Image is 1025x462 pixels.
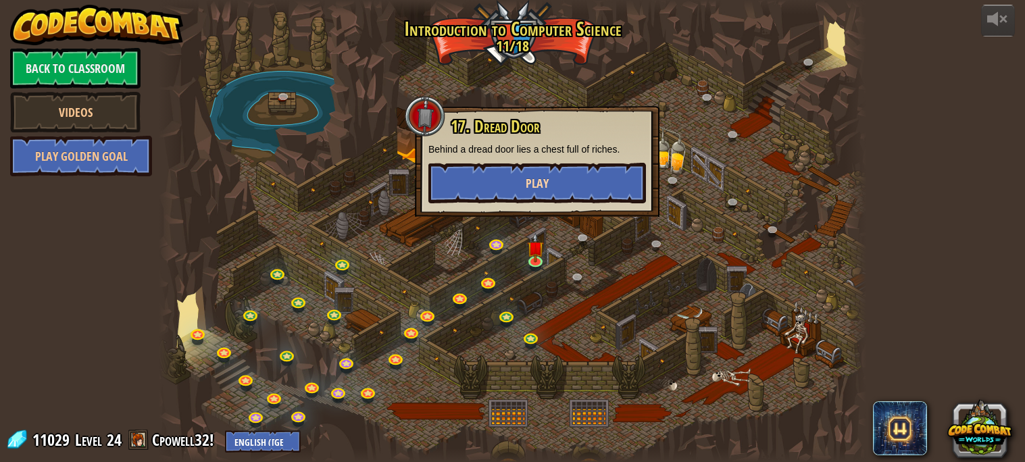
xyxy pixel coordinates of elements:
[152,429,218,451] a: Cpowell32!
[428,163,646,203] button: Play
[107,429,122,451] span: 24
[428,143,646,156] p: Behind a dread door lies a chest full of riches.
[10,136,152,176] a: Play Golden Goal
[526,175,549,192] span: Play
[451,115,540,138] span: 17. Dread Door
[10,92,141,132] a: Videos
[10,5,183,45] img: CodeCombat - Learn how to code by playing a game
[75,429,102,451] span: Level
[981,5,1015,36] button: Adjust volume
[527,233,544,263] img: level-banner-unstarted.png
[10,48,141,88] a: Back to Classroom
[32,429,74,451] span: 11029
